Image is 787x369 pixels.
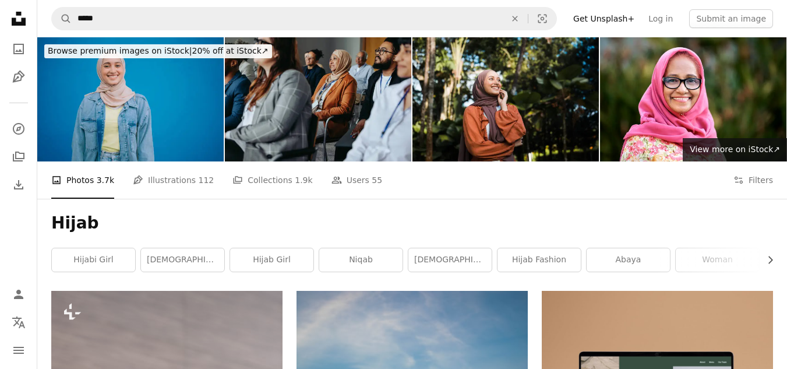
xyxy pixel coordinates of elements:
a: woman [676,248,759,272]
a: Users 55 [331,161,383,199]
button: scroll list to the right [760,248,773,272]
a: Photos [7,37,30,61]
a: Illustrations 112 [133,161,214,199]
span: View more on iStock ↗ [690,145,780,154]
a: hijab girl [230,248,313,272]
a: Collections [7,145,30,168]
a: Collections 1.9k [232,161,312,199]
a: Explore [7,117,30,140]
button: Submit an image [689,9,773,28]
a: Browse premium images on iStock|20% off at iStock↗ [37,37,279,65]
a: [DEMOGRAPHIC_DATA] [408,248,492,272]
button: Search Unsplash [52,8,72,30]
h1: Hijab [51,213,773,234]
img: Businesswoman in hijab attending conference presentation with colleagues [225,37,411,161]
img: portrait Asian Malay woman with hijab looking at camera smiling standing in front of blue wall [37,37,224,161]
a: hijab fashion [497,248,581,272]
a: Illustrations [7,65,30,89]
a: Log in / Sign up [7,283,30,306]
button: Language [7,311,30,334]
a: [DEMOGRAPHIC_DATA] girl [141,248,224,272]
span: Browse premium images on iStock | [48,46,192,55]
button: Menu [7,339,30,362]
button: Clear [502,8,528,30]
span: 55 [372,174,382,187]
form: Find visuals sitewide [51,7,557,30]
img: A smile is a curve that sets everything straight. [412,37,599,161]
button: Visual search [528,8,556,30]
a: Get Unsplash+ [566,9,641,28]
span: 1.9k [295,174,312,187]
div: 20% off at iStock ↗ [44,44,272,58]
a: hijabi girl [52,248,135,272]
a: Download History [7,173,30,196]
a: niqab [319,248,403,272]
a: Log in [641,9,680,28]
button: Filters [733,161,773,199]
span: 112 [199,174,214,187]
img: Confident elderly woman in hijab at yard [600,37,786,161]
a: View more on iStock↗ [683,138,787,161]
a: abaya [587,248,670,272]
